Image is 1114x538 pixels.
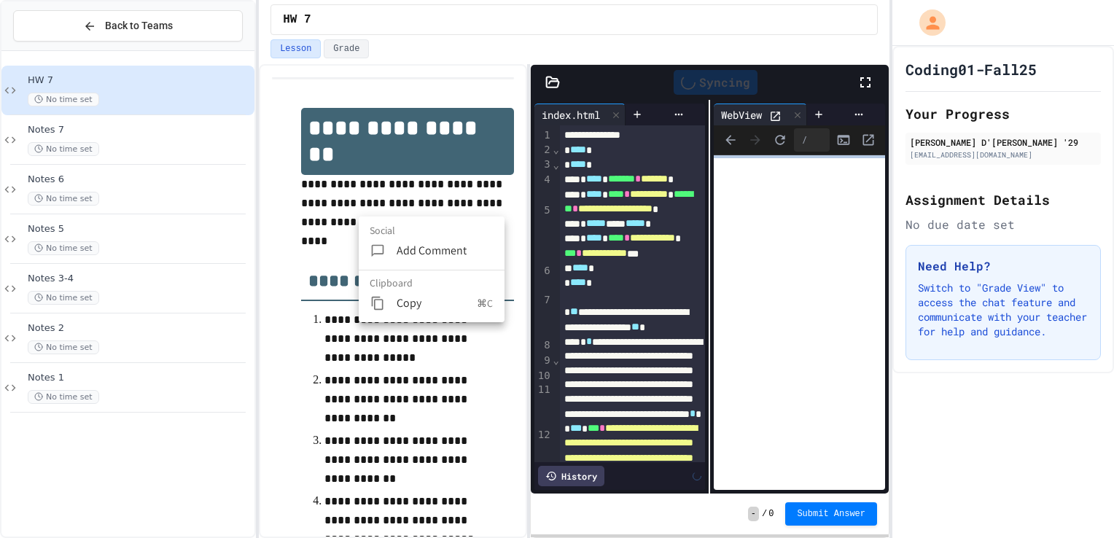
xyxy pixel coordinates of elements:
p: ⌘C [477,296,493,311]
span: Add Comment [397,242,493,260]
iframe: chat widget [993,416,1099,478]
iframe: chat widget [1053,480,1099,523]
span: Copy [397,295,477,312]
li: Social [370,224,505,238]
li: Clipboard [370,276,505,290]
